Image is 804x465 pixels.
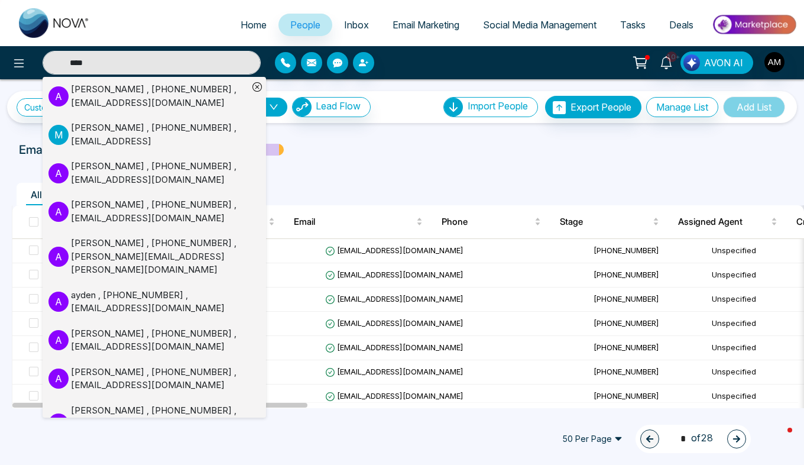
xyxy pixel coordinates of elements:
[316,100,361,112] span: Lead Flow
[71,237,248,277] div: [PERSON_NAME] , [PHONE_NUMBER] , [PERSON_NAME][EMAIL_ADDRESS][PERSON_NAME][DOMAIN_NAME]
[269,102,278,112] span: down
[325,246,463,255] span: [EMAIL_ADDRESS][DOMAIN_NAME]
[570,101,631,113] span: Export People
[678,215,769,229] span: Assigned Agent
[594,246,659,255] span: [PHONE_NUMBER]
[241,19,267,31] span: Home
[554,430,631,448] span: 50 Per Page
[287,97,371,117] a: Lead FlowLead Flow
[48,247,69,267] p: A
[471,14,608,36] a: Social Media Management
[711,11,797,38] img: Market-place.gif
[19,8,90,38] img: Nova CRM Logo
[71,289,248,315] div: ayden , [PHONE_NUMBER] , [EMAIL_ADDRESS][DOMAIN_NAME]
[764,52,784,72] img: User Avatar
[673,431,713,447] span: of 28
[344,19,369,31] span: Inbox
[594,391,659,401] span: [PHONE_NUMBER]
[48,369,69,389] p: A
[608,14,657,36] a: Tasks
[278,14,332,36] a: People
[48,125,69,145] p: M
[652,51,680,72] a: 10+
[17,98,100,117] a: Custom Filter
[680,51,753,74] button: AVON AI
[669,19,693,31] span: Deals
[442,215,532,229] span: Phone
[550,205,669,238] th: Stage
[468,100,528,112] span: Import People
[432,205,550,238] th: Phone
[290,19,320,31] span: People
[48,86,69,106] p: A
[293,98,312,117] img: Lead Flow
[284,205,432,238] th: Email
[71,366,248,392] div: [PERSON_NAME] , [PHONE_NUMBER] , [EMAIL_ADDRESS][DOMAIN_NAME]
[292,97,371,117] button: Lead Flow
[71,160,248,186] div: [PERSON_NAME] , [PHONE_NUMBER] , [EMAIL_ADDRESS][DOMAIN_NAME]
[620,19,646,31] span: Tasks
[325,318,463,328] span: [EMAIL_ADDRESS][DOMAIN_NAME]
[646,97,718,117] button: Manage List
[325,343,463,352] span: [EMAIL_ADDRESS][DOMAIN_NAME]
[48,163,69,183] p: A
[669,205,787,238] th: Assigned Agent
[483,19,596,31] span: Social Media Management
[325,391,463,401] span: [EMAIL_ADDRESS][DOMAIN_NAME]
[71,121,248,148] div: [PERSON_NAME] , [PHONE_NUMBER] , [EMAIL_ADDRESS]
[393,19,459,31] span: Email Marketing
[71,327,248,354] div: [PERSON_NAME] , [PHONE_NUMBER] , [EMAIL_ADDRESS][DOMAIN_NAME]
[545,96,641,118] button: Export People
[683,54,700,71] img: Lead Flow
[71,83,248,109] div: [PERSON_NAME] , [PHONE_NUMBER] , [EMAIL_ADDRESS][DOMAIN_NAME]
[19,141,105,159] p: Email Statistics:
[71,198,248,225] div: [PERSON_NAME] , [PHONE_NUMBER] , [EMAIL_ADDRESS][DOMAIN_NAME]
[594,367,659,376] span: [PHONE_NUMBER]
[48,292,69,312] p: a
[26,189,109,201] span: All People ( 1359 )
[594,294,659,303] span: [PHONE_NUMBER]
[48,330,69,350] p: A
[594,343,659,352] span: [PHONE_NUMBER]
[381,14,471,36] a: Email Marketing
[666,51,677,62] span: 10+
[48,414,69,434] p: A
[48,202,69,222] p: A
[704,56,743,70] span: AVON AI
[325,270,463,279] span: [EMAIL_ADDRESS][DOMAIN_NAME]
[325,294,463,303] span: [EMAIL_ADDRESS][DOMAIN_NAME]
[657,14,705,36] a: Deals
[229,14,278,36] a: Home
[594,270,659,279] span: [PHONE_NUMBER]
[325,367,463,376] span: [EMAIL_ADDRESS][DOMAIN_NAME]
[332,14,381,36] a: Inbox
[560,215,650,229] span: Stage
[71,404,248,444] div: [PERSON_NAME] , [PHONE_NUMBER] , [PERSON_NAME][EMAIL_ADDRESS][DOMAIN_NAME]
[294,215,414,229] span: Email
[764,425,792,453] iframe: Intercom live chat
[594,318,659,328] span: [PHONE_NUMBER]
